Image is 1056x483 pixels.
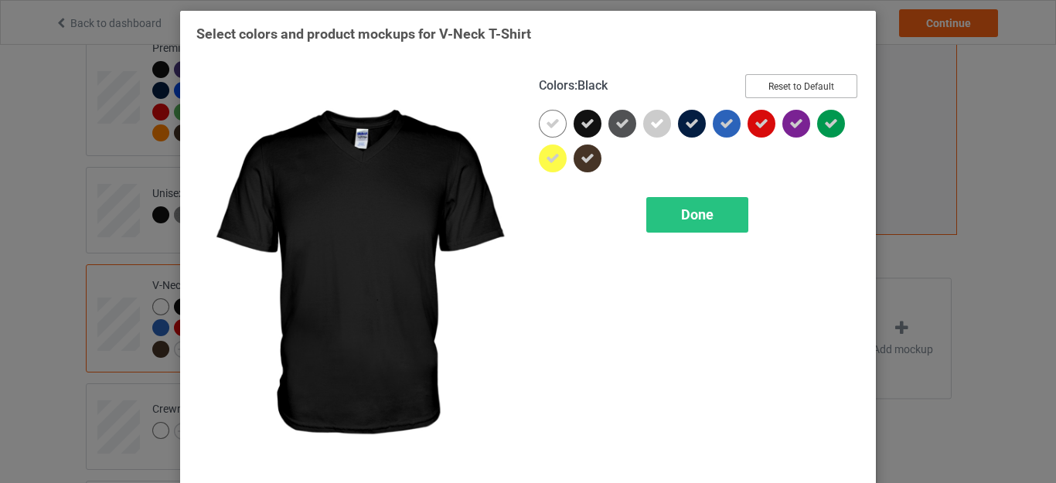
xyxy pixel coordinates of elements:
span: Black [577,78,608,93]
span: Colors [539,78,574,93]
span: Done [681,206,714,223]
img: regular.jpg [196,74,517,475]
h4: : [539,78,608,94]
button: Reset to Default [745,74,857,98]
span: Select colors and product mockups for V-Neck T-Shirt [196,26,531,42]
